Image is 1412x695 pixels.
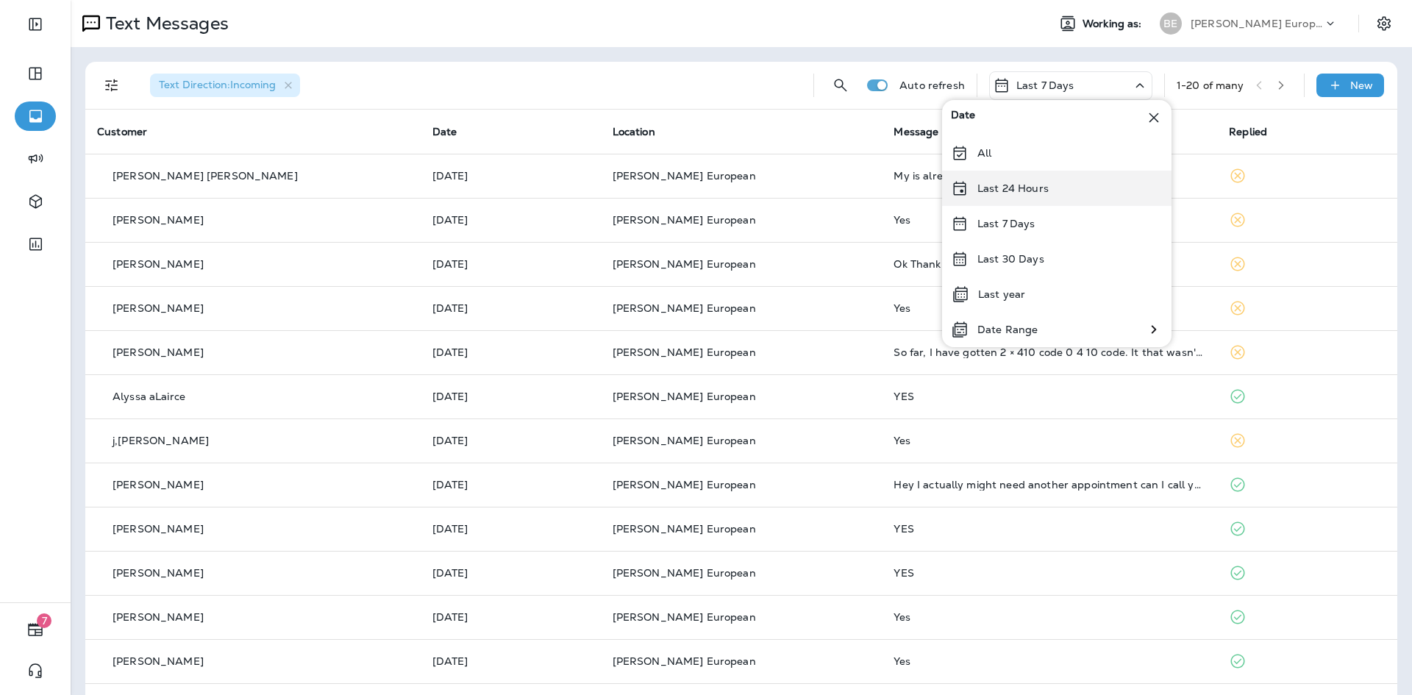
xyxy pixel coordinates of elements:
div: Yes [894,214,1205,226]
span: Message [894,125,938,138]
span: Date [432,125,457,138]
p: Oct 5, 2025 11:12 AM [432,302,589,314]
p: Oct 1, 2025 03:03 PM [432,611,589,623]
span: Working as: [1083,18,1145,30]
span: [PERSON_NAME] European [613,302,756,315]
button: 7 [15,615,56,644]
p: Oct 1, 2025 09:38 PM [432,479,589,491]
div: Text Direction:Incoming [150,74,300,97]
p: Oct 2, 2025 05:08 PM [432,391,589,402]
p: Oct 1, 2025 03:03 PM [432,567,589,579]
div: Ok Thank you [894,258,1205,270]
span: Date [951,109,976,126]
p: [PERSON_NAME] [113,258,204,270]
span: Text Direction : Incoming [159,78,276,91]
p: Sep 30, 2025 11:34 AM [432,655,589,667]
div: BE [1160,13,1182,35]
p: Last 30 Days [977,253,1044,265]
div: Yes [894,611,1205,623]
div: YES [894,523,1205,535]
p: [PERSON_NAME] [113,523,204,535]
p: [PERSON_NAME] [113,567,204,579]
p: [PERSON_NAME] [113,302,204,314]
p: All [977,147,991,159]
div: Hey I actually might need another appointment can I call you and schedule when I'm ready? [894,479,1205,491]
span: [PERSON_NAME] European [613,213,756,227]
p: Oct 6, 2025 11:52 AM [432,170,589,182]
span: Replied [1229,125,1267,138]
span: [PERSON_NAME] European [613,566,756,580]
div: YES [894,567,1205,579]
p: Oct 6, 2025 11:15 AM [432,214,589,226]
p: Alyssa aLairce [113,391,185,402]
div: 1 - 20 of many [1177,79,1244,91]
div: So far, I have gotten 2 × 410 code 0 4 10 code. It that wasn't there before, so let's wait and see. [894,346,1205,358]
p: Oct 1, 2025 03:44 PM [432,523,589,535]
span: Location [613,125,655,138]
p: [PERSON_NAME] European Autoworks [1191,18,1323,29]
p: Oct 6, 2025 09:38 AM [432,258,589,270]
div: Yes [894,655,1205,667]
button: Expand Sidebar [15,10,56,39]
p: [PERSON_NAME] [113,346,204,358]
span: [PERSON_NAME] European [613,257,756,271]
p: j,[PERSON_NAME] [113,435,209,446]
span: [PERSON_NAME] European [613,610,756,624]
p: [PERSON_NAME] [113,214,204,226]
div: My is already fix thanks [894,170,1205,182]
p: Date Range [977,324,1038,335]
div: Yes [894,302,1205,314]
span: [PERSON_NAME] European [613,478,756,491]
button: Settings [1371,10,1397,37]
span: [PERSON_NAME] European [613,434,756,447]
div: YES [894,391,1205,402]
span: [PERSON_NAME] European [613,346,756,359]
span: [PERSON_NAME] European [613,169,756,182]
span: Customer [97,125,147,138]
button: Search Messages [826,71,855,100]
p: Last 7 Days [1016,79,1074,91]
p: [PERSON_NAME] [113,611,204,623]
p: Oct 2, 2025 11:21 AM [432,435,589,446]
span: [PERSON_NAME] European [613,655,756,668]
p: New [1350,79,1373,91]
p: Auto refresh [899,79,965,91]
span: [PERSON_NAME] European [613,522,756,535]
p: [PERSON_NAME] [113,479,204,491]
span: 7 [37,613,51,628]
p: [PERSON_NAME] [PERSON_NAME] [113,170,298,182]
div: Yes [894,435,1205,446]
p: [PERSON_NAME] [113,655,204,667]
p: Last 7 Days [977,218,1035,229]
p: Oct 3, 2025 05:20 PM [432,346,589,358]
button: Filters [97,71,126,100]
span: [PERSON_NAME] European [613,390,756,403]
p: Last year [978,288,1025,300]
p: Last 24 Hours [977,182,1049,194]
p: Text Messages [100,13,229,35]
